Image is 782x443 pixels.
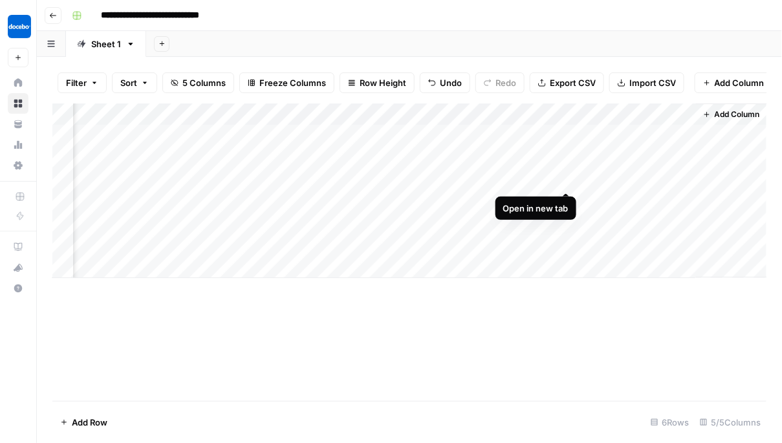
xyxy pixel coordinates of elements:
button: Row Height [340,72,415,93]
a: Settings [8,155,28,176]
div: Sheet 1 [91,38,121,50]
span: Filter [66,76,87,89]
button: Add Row [52,412,115,433]
a: Sheet 1 [66,31,146,57]
a: Your Data [8,114,28,135]
span: Undo [440,76,462,89]
span: Redo [495,76,516,89]
button: Import CSV [609,72,684,93]
button: Workspace: Docebo [8,10,28,43]
img: Docebo Logo [8,15,31,38]
span: Freeze Columns [259,76,326,89]
span: Add Column [715,109,760,120]
button: Sort [112,72,157,93]
a: Usage [8,135,28,155]
a: AirOps Academy [8,237,28,257]
button: What's new? [8,257,28,278]
button: Redo [475,72,525,93]
div: 5/5 Columns [695,412,766,433]
button: Export CSV [530,72,604,93]
div: 6 Rows [646,412,695,433]
span: Export CSV [550,76,596,89]
span: Import CSV [629,76,676,89]
a: Browse [8,93,28,114]
button: Undo [420,72,470,93]
button: Add Column [698,106,765,123]
span: Add Column [715,76,765,89]
a: Home [8,72,28,93]
span: 5 Columns [182,76,226,89]
div: Open in new tab [503,202,569,215]
span: Row Height [360,76,406,89]
button: Freeze Columns [239,72,334,93]
button: Help + Support [8,278,28,299]
span: Add Row [72,416,107,429]
button: Filter [58,72,107,93]
span: Sort [120,76,137,89]
button: 5 Columns [162,72,234,93]
button: Add Column [695,72,773,93]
